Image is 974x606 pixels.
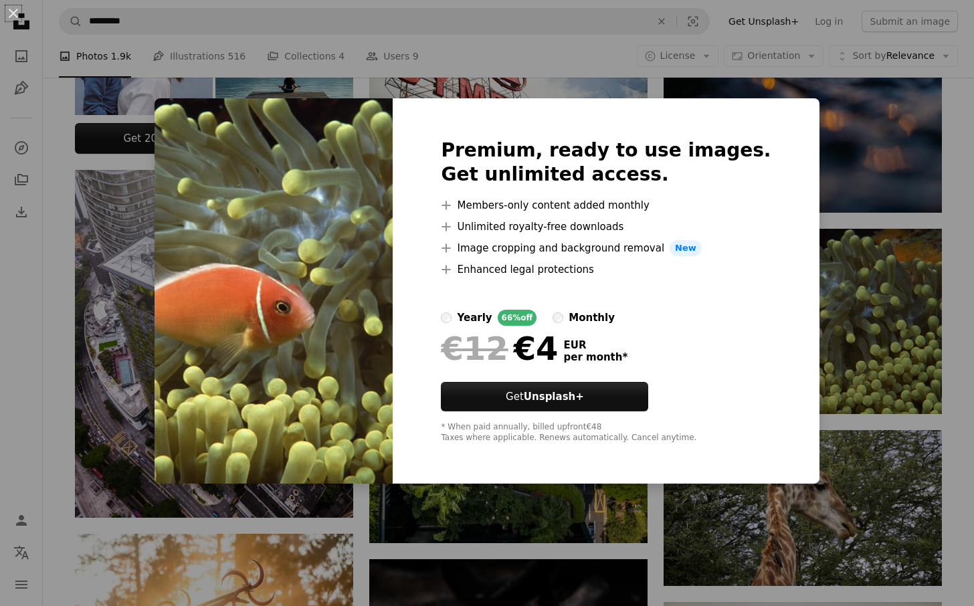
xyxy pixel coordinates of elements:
strong: Unsplash+ [524,391,584,403]
li: Members-only content added monthly [441,197,771,213]
input: monthly [553,312,563,323]
div: * When paid annually, billed upfront €48 Taxes where applicable. Renews automatically. Cancel any... [441,422,771,443]
span: New [670,240,702,256]
li: Unlimited royalty-free downloads [441,219,771,235]
div: monthly [569,310,615,326]
li: Enhanced legal protections [441,262,771,278]
span: per month * [563,351,627,363]
span: €12 [441,331,508,366]
button: GetUnsplash+ [441,382,648,411]
div: yearly [457,310,492,326]
input: yearly66%off [441,312,452,323]
div: €4 [441,331,558,366]
span: EUR [563,339,627,351]
div: 66% off [498,310,537,326]
img: premium_photo-1661855023045-f5756af43f72 [155,98,393,484]
h2: Premium, ready to use images. Get unlimited access. [441,138,771,187]
li: Image cropping and background removal [441,240,771,256]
